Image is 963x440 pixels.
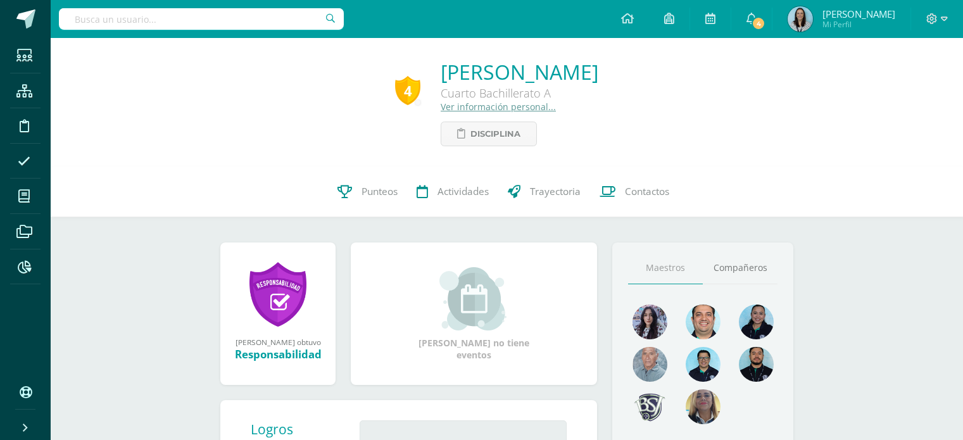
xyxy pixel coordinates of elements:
span: Contactos [625,185,669,198]
a: Maestros [628,252,703,284]
img: aa9857ee84d8eb936f6c1e33e7ea3df6.png [686,389,721,424]
img: 55ac31a88a72e045f87d4a648e08ca4b.png [633,347,667,382]
img: 4fefb2d4df6ade25d47ae1f03d061a50.png [739,305,774,339]
span: Punteos [362,185,398,198]
div: Cuarto Bachillerato A [441,85,598,101]
div: [PERSON_NAME] obtuvo [233,337,323,347]
img: d483e71d4e13296e0ce68ead86aec0b8.png [633,389,667,424]
div: [PERSON_NAME] no tiene eventos [411,267,538,361]
a: Trayectoria [498,167,590,217]
span: Disciplina [470,122,520,146]
span: Actividades [437,185,489,198]
a: [PERSON_NAME] [441,58,598,85]
div: Responsabilidad [233,347,323,361]
img: d220431ed6a2715784848fdc026b3719.png [686,347,721,382]
a: Ver información personal... [441,101,556,113]
span: [PERSON_NAME] [822,8,895,20]
div: 4 [395,76,420,105]
img: 5a6f75ce900a0f7ea551130e923f78ee.png [788,6,813,32]
a: Contactos [590,167,679,217]
img: 31702bfb268df95f55e840c80866a926.png [633,305,667,339]
a: Punteos [328,167,407,217]
span: Mi Perfil [822,19,895,30]
a: Compañeros [703,252,777,284]
span: Trayectoria [530,185,581,198]
input: Busca un usuario... [59,8,344,30]
a: Disciplina [441,122,537,146]
a: Actividades [407,167,498,217]
img: 677c00e80b79b0324b531866cf3fa47b.png [686,305,721,339]
img: event_small.png [439,267,508,330]
img: 2207c9b573316a41e74c87832a091651.png [739,347,774,382]
span: 4 [752,16,765,30]
div: Logros [251,420,349,438]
